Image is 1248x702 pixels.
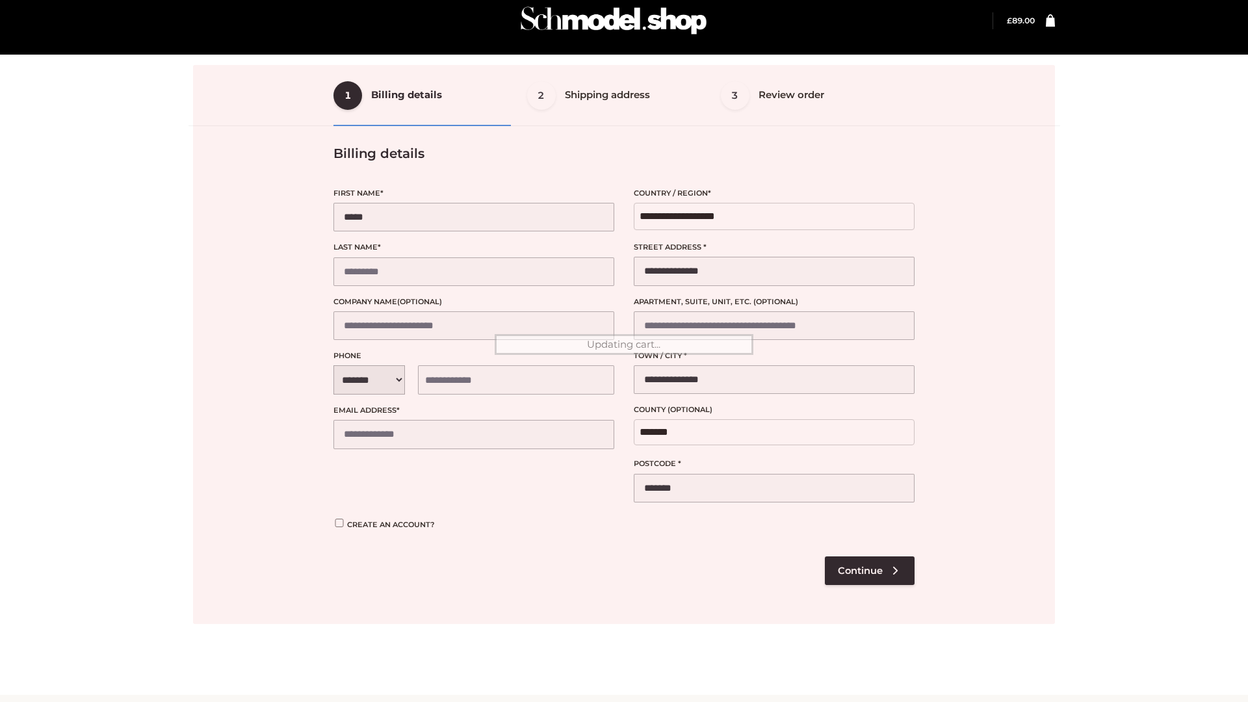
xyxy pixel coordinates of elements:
bdi: 89.00 [1007,16,1035,25]
a: £89.00 [1007,16,1035,25]
span: £ [1007,16,1012,25]
div: Updating cart... [495,334,753,355]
